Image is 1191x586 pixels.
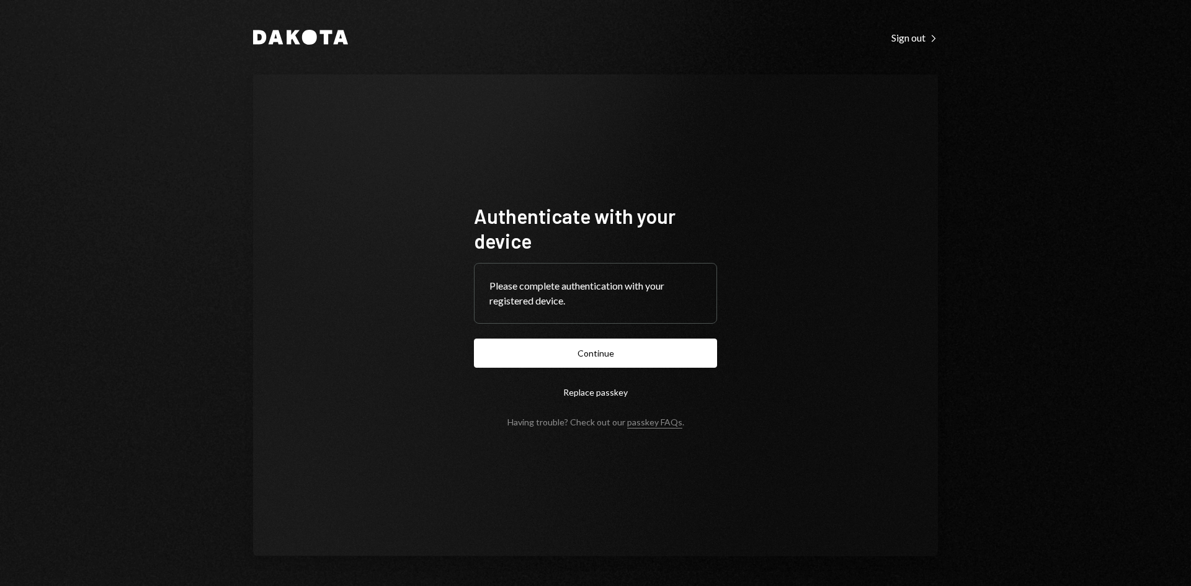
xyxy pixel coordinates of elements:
[507,417,684,427] div: Having trouble? Check out our .
[474,339,717,368] button: Continue
[474,378,717,407] button: Replace passkey
[891,32,938,44] div: Sign out
[489,278,702,308] div: Please complete authentication with your registered device.
[627,417,682,428] a: passkey FAQs
[891,30,938,44] a: Sign out
[474,203,717,253] h1: Authenticate with your device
